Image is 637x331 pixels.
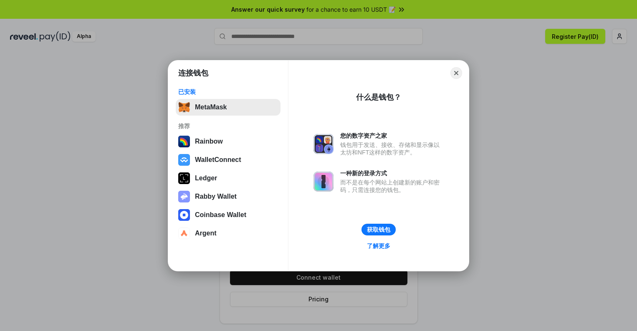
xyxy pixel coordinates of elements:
button: Argent [176,225,281,242]
button: 获取钱包 [361,224,396,235]
div: 什么是钱包？ [356,92,401,102]
button: WalletConnect [176,152,281,168]
img: svg+xml,%3Csvg%20width%3D%2228%22%20height%3D%2228%22%20viewBox%3D%220%200%2028%2028%22%20fill%3D... [178,227,190,239]
img: svg+xml,%3Csvg%20fill%3D%22none%22%20height%3D%2233%22%20viewBox%3D%220%200%2035%2033%22%20width%... [178,101,190,113]
a: 了解更多 [362,240,395,251]
img: svg+xml,%3Csvg%20width%3D%2228%22%20height%3D%2228%22%20viewBox%3D%220%200%2028%2028%22%20fill%3D... [178,209,190,221]
h1: 连接钱包 [178,68,208,78]
img: svg+xml,%3Csvg%20width%3D%22120%22%20height%3D%22120%22%20viewBox%3D%220%200%20120%20120%22%20fil... [178,136,190,147]
div: 一种新的登录方式 [340,169,444,177]
div: 已安装 [178,88,278,96]
div: Rainbow [195,138,223,145]
img: svg+xml,%3Csvg%20xmlns%3D%22http%3A%2F%2Fwww.w3.org%2F2000%2Fsvg%22%20width%3D%2228%22%20height%3... [178,172,190,184]
div: Rabby Wallet [195,193,237,200]
button: Rainbow [176,133,281,150]
img: svg+xml,%3Csvg%20xmlns%3D%22http%3A%2F%2Fwww.w3.org%2F2000%2Fsvg%22%20fill%3D%22none%22%20viewBox... [313,134,334,154]
div: WalletConnect [195,156,241,164]
button: Rabby Wallet [176,188,281,205]
div: 推荐 [178,122,278,130]
div: Coinbase Wallet [195,211,246,219]
div: 了解更多 [367,242,390,250]
div: Ledger [195,174,217,182]
div: 钱包用于发送、接收、存储和显示像以太坊和NFT这样的数字资产。 [340,141,444,156]
img: svg+xml,%3Csvg%20xmlns%3D%22http%3A%2F%2Fwww.w3.org%2F2000%2Fsvg%22%20fill%3D%22none%22%20viewBox... [313,172,334,192]
button: Coinbase Wallet [176,207,281,223]
div: 获取钱包 [367,226,390,233]
div: Argent [195,230,217,237]
div: 而不是在每个网站上创建新的账户和密码，只需连接您的钱包。 [340,179,444,194]
button: Ledger [176,170,281,187]
button: Close [450,67,462,79]
button: MetaMask [176,99,281,116]
img: svg+xml,%3Csvg%20xmlns%3D%22http%3A%2F%2Fwww.w3.org%2F2000%2Fsvg%22%20fill%3D%22none%22%20viewBox... [178,191,190,202]
div: MetaMask [195,104,227,111]
div: 您的数字资产之家 [340,132,444,139]
img: svg+xml,%3Csvg%20width%3D%2228%22%20height%3D%2228%22%20viewBox%3D%220%200%2028%2028%22%20fill%3D... [178,154,190,166]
